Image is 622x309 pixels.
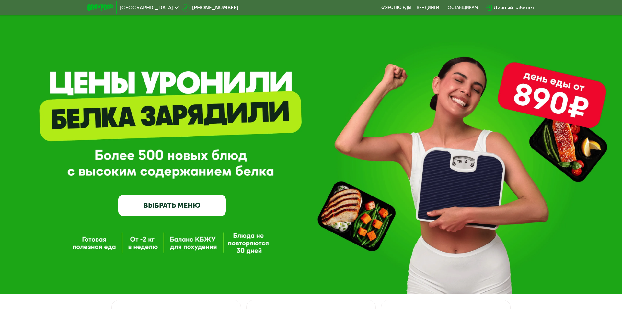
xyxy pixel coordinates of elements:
span: [GEOGRAPHIC_DATA] [120,5,173,10]
div: Личный кабинет [494,4,535,12]
div: поставщикам [444,5,478,10]
a: Качество еды [380,5,411,10]
a: ВЫБРАТЬ МЕНЮ [118,195,226,216]
a: [PHONE_NUMBER] [182,4,238,12]
a: Вендинги [417,5,439,10]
